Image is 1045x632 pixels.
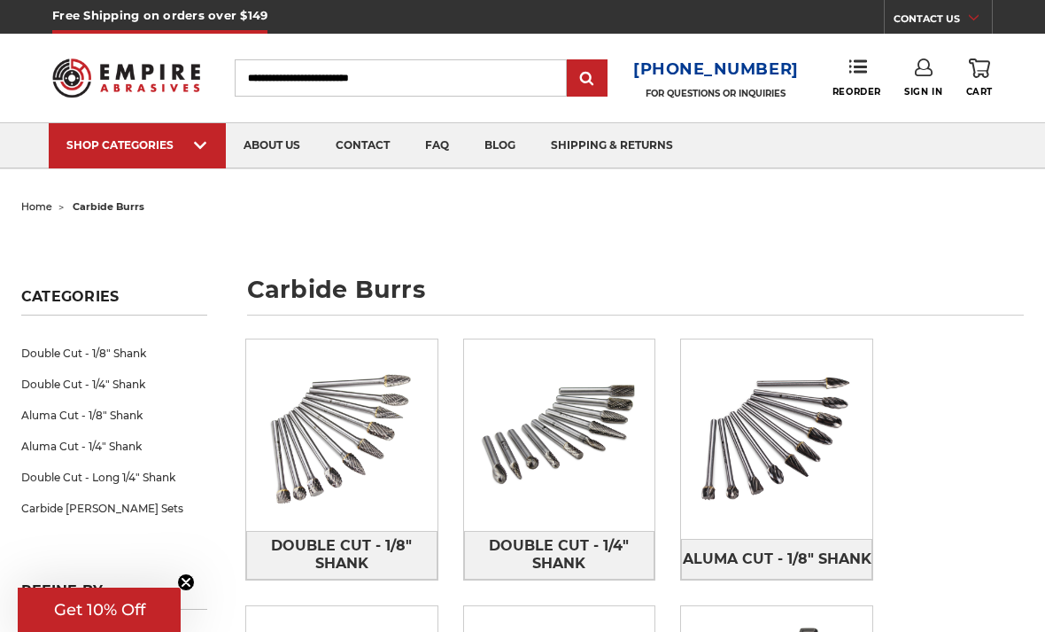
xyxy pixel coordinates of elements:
[21,338,207,369] a: Double Cut - 1/8" Shank
[633,57,799,82] a: [PHONE_NUMBER]
[226,123,318,168] a: about us
[832,59,881,97] a: Reorder
[177,573,195,591] button: Close teaser
[21,582,207,610] h5: Refine by
[73,200,144,213] span: carbide burrs
[966,59,993,98] a: Cart
[832,86,881,98] span: Reorder
[464,531,655,580] a: Double Cut - 1/4" Shank
[54,600,145,620] span: Get 10% Off
[407,123,467,168] a: faq
[465,531,654,579] span: Double Cut - 1/4" Shank
[21,462,207,493] a: Double Cut - Long 1/4" Shank
[569,61,605,97] input: Submit
[247,531,437,579] span: Double Cut - 1/8" Shank
[21,288,207,316] h5: Categories
[683,544,871,574] span: Aluma Cut - 1/8" Shank
[904,86,942,98] span: Sign In
[18,588,181,632] div: Get 10% OffClose teaser
[246,531,437,580] a: Double Cut - 1/8" Shank
[21,493,207,524] a: Carbide [PERSON_NAME] Sets
[681,344,872,535] img: Aluma Cut - 1/8" Shank
[21,400,207,431] a: Aluma Cut - 1/8" Shank
[21,200,52,213] a: home
[681,539,872,580] a: Aluma Cut - 1/8" Shank
[247,277,1024,316] h1: carbide burrs
[66,138,208,152] div: SHOP CATEGORIES
[464,339,655,531] img: Double Cut - 1/4" Shank
[966,86,993,98] span: Cart
[533,123,691,168] a: shipping & returns
[52,49,200,106] img: Empire Abrasives
[21,431,207,462] a: Aluma Cut - 1/4" Shank
[894,9,992,34] a: CONTACT US
[633,88,799,99] p: FOR QUESTIONS OR INQUIRIES
[318,123,407,168] a: contact
[467,123,533,168] a: blog
[246,339,437,531] img: Double Cut - 1/8" Shank
[21,369,207,400] a: Double Cut - 1/4" Shank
